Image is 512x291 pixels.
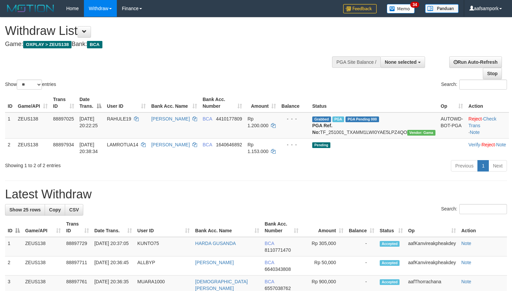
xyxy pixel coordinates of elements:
a: Show 25 rows [5,204,45,215]
th: Action [459,218,507,237]
input: Search: [459,80,507,90]
span: LAMROTUA14 [107,142,138,147]
th: Bank Acc. Name: activate to sort column ascending [148,93,200,112]
span: Vendor URL: https://trx31.1velocity.biz [407,130,435,136]
input: Search: [459,204,507,214]
a: Note [470,130,480,135]
th: Balance: activate to sort column ascending [346,218,377,237]
label: Search: [441,80,507,90]
span: BCA [265,260,274,265]
td: 88897729 [63,237,92,256]
a: Verify [468,142,480,147]
a: Check Trans [468,116,496,128]
th: Status [310,93,438,112]
select: Showentries [17,80,42,90]
img: Button%20Memo.svg [387,4,415,13]
div: Showing 1 to 2 of 2 entries [5,159,208,169]
th: User ID: activate to sort column ascending [104,93,148,112]
th: Amount: activate to sort column ascending [301,218,346,237]
span: Rp 1.200.000 [247,116,268,128]
span: Accepted [380,260,400,266]
td: 88897711 [63,256,92,276]
img: Feedback.jpg [343,4,377,13]
td: KUNTO75 [135,237,192,256]
td: 1 [5,112,15,139]
label: Search: [441,204,507,214]
th: Status: activate to sort column ascending [377,218,406,237]
th: Bank Acc. Name: activate to sort column ascending [192,218,262,237]
td: TF_251001_TXAMM1LWI0YAE5LPZ4QO [310,112,438,139]
td: ZEUS138 [22,237,63,256]
b: PGA Ref. No: [312,123,332,135]
a: [PERSON_NAME] [151,116,190,122]
a: Copy [45,204,65,215]
td: [DATE] 20:37:05 [92,237,135,256]
a: Note [461,241,471,246]
a: Reject [481,142,495,147]
td: ZEUS138 [15,112,50,139]
a: 1 [477,160,489,172]
th: Game/API: activate to sort column ascending [22,218,63,237]
a: HARDA GUSANDA [195,241,236,246]
a: Stop [483,68,502,79]
span: CSV [69,207,79,212]
th: Bank Acc. Number: activate to sort column ascending [200,93,245,112]
span: BCA [202,116,212,122]
td: [DATE] 20:36:45 [92,256,135,276]
span: BCA [265,241,274,246]
th: ID: activate to sort column descending [5,218,22,237]
span: Copy [49,207,61,212]
div: - - - [281,115,307,122]
span: Accepted [380,279,400,285]
span: Copy 6557038762 to clipboard [265,286,291,291]
td: ZEUS138 [15,138,50,157]
td: AUTOWD-BOT-PGA [438,112,466,139]
td: Rp 305,000 [301,237,346,256]
img: MOTION_logo.png [5,3,56,13]
td: - [346,237,377,256]
span: 88897934 [53,142,74,147]
span: BCA [202,142,212,147]
span: Copy 6640343808 to clipboard [265,266,291,272]
span: BCA [265,279,274,284]
span: Show 25 rows [9,207,41,212]
th: Date Trans.: activate to sort column ascending [92,218,135,237]
span: Copy 8110771470 to clipboard [265,247,291,253]
a: Note [461,279,471,284]
td: · · [466,112,509,139]
th: ID [5,93,15,112]
img: panduan.png [425,4,459,13]
td: aafKanvireakpheakdey [406,256,459,276]
th: Op: activate to sort column ascending [406,218,459,237]
td: aafKanvireakpheakdey [406,237,459,256]
a: [DEMOGRAPHIC_DATA][PERSON_NAME] [195,279,248,291]
span: Rp 1.153.000 [247,142,268,154]
a: Next [488,160,507,172]
td: - [346,256,377,276]
span: RAHULE19 [107,116,131,122]
th: Action [466,93,509,112]
div: PGA Site Balance / [332,56,380,68]
span: Accepted [380,241,400,247]
span: Copy 4410177809 to clipboard [216,116,242,122]
td: ALLBYP [135,256,192,276]
th: Game/API: activate to sort column ascending [15,93,50,112]
div: - - - [281,141,307,148]
a: [PERSON_NAME] [195,260,234,265]
span: Marked by aafnoeunsreypich [332,116,344,122]
a: Previous [451,160,478,172]
span: [DATE] 20:22:25 [80,116,98,128]
a: CSV [65,204,83,215]
th: Balance [279,93,310,112]
span: PGA Pending [345,116,379,122]
a: Reject [468,116,482,122]
span: BCA [87,41,102,48]
a: [PERSON_NAME] [151,142,190,147]
th: Date Trans.: activate to sort column descending [77,93,104,112]
a: Note [461,260,471,265]
span: None selected [385,59,417,65]
span: Grabbed [312,116,331,122]
span: [DATE] 20:38:34 [80,142,98,154]
th: Trans ID: activate to sort column ascending [50,93,77,112]
td: · · [466,138,509,157]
